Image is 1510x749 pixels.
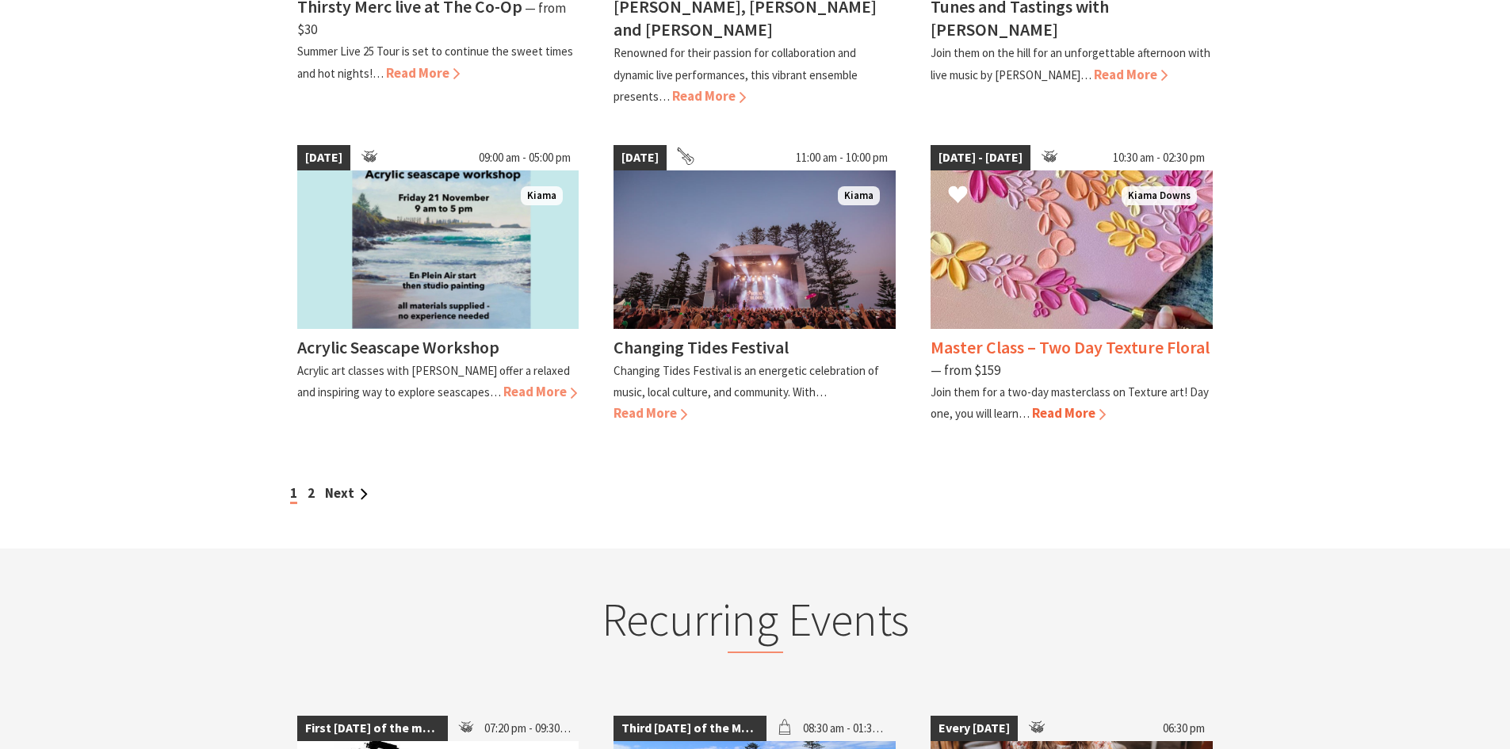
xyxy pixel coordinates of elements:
[503,383,577,400] span: Read More
[1122,186,1197,206] span: Kiama Downs
[297,336,499,358] h4: Acrylic Seascape Workshop
[788,145,896,170] span: 11:00 am - 10:00 pm
[297,145,350,170] span: [DATE]
[1105,145,1213,170] span: 10:30 am - 02:30 pm
[297,363,570,399] p: Acrylic art classes with [PERSON_NAME] offer a relaxed and inspiring way to explore seascapes…
[1032,404,1106,422] span: Read More
[476,716,579,741] span: 07:20 pm - 09:30 pm
[931,45,1210,82] p: Join them on the hill for an unforgettable afternoon with live music by [PERSON_NAME]…
[471,145,579,170] span: 09:00 am - 05:00 pm
[931,384,1209,421] p: Join them for a two-day masterclass on Texture art! Day one, you will learn…
[931,716,1018,741] span: Every [DATE]
[931,361,1000,379] span: ⁠— from $159
[325,484,368,502] a: Next
[614,363,879,399] p: Changing Tides Festival is an energetic celebration of music, local culture, and community. With…
[614,145,667,170] span: [DATE]
[614,145,896,424] a: [DATE] 11:00 am - 10:00 pm Changing Tides Main Stage Kiama Changing Tides Festival Changing Tides...
[386,64,460,82] span: Read More
[931,145,1213,424] a: [DATE] - [DATE] 10:30 am - 02:30 pm textured flowers on canvas Kiama Downs Master Class – Two Day...
[932,169,984,223] button: Click to Favourite Master Class – Two Day Texture Floral
[931,170,1213,329] img: textured flowers on canvas
[1155,716,1213,741] span: 06:30 pm
[795,716,896,741] span: 08:30 am - 01:30 pm
[521,186,563,206] span: Kiama
[308,484,315,502] a: 2
[931,145,1030,170] span: [DATE] - [DATE]
[297,145,579,424] a: [DATE] 09:00 am - 05:00 pm Kiama Acrylic Seascape Workshop Acrylic art classes with [PERSON_NAME]...
[290,484,297,504] span: 1
[297,716,449,741] span: First [DATE] of the month
[672,87,746,105] span: Read More
[614,336,789,358] h4: Changing Tides Festival
[614,404,687,422] span: Read More
[614,170,896,329] img: Changing Tides Main Stage
[838,186,880,206] span: Kiama
[614,45,858,103] p: Renowned for their passion for collaboration and dynamic live performances, this vibrant ensemble...
[931,336,1210,358] h4: Master Class – Two Day Texture Floral
[445,592,1066,654] h2: Recurring Events
[614,716,766,741] span: Third [DATE] of the Month
[297,44,573,80] p: Summer Live 25 Tour is set to continue the sweet times and hot nights!…
[1094,66,1168,83] span: Read More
